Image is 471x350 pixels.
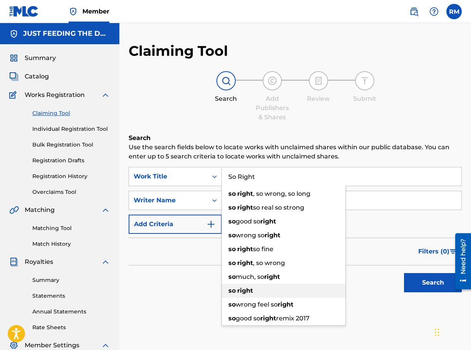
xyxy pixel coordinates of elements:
[129,167,462,296] form: Search Form
[228,245,236,253] strong: so
[134,196,203,205] div: Writer Name
[268,76,277,85] img: step indicator icon for Add Publishers & Shares
[236,273,264,280] span: much, so
[32,224,110,232] a: Matching Tool
[9,90,19,100] img: Works Registration
[9,72,18,81] img: Catalog
[129,133,462,143] h6: Search
[414,242,462,261] button: Filters (0)
[129,42,228,60] h2: Claiming Tool
[345,94,384,103] div: Submit
[228,301,236,308] strong: so
[134,172,203,181] div: Work Title
[9,29,18,38] img: Accounts
[237,190,253,197] strong: right
[25,257,53,267] span: Royalties
[360,76,369,85] img: step indicator icon for Submit
[23,29,110,38] h5: JUST FEEDING THE DOGS MUSIC
[276,315,310,322] span: remix 2017
[32,141,110,149] a: Bulk Registration Tool
[32,188,110,196] a: Overclaims Tool
[236,232,265,239] span: wrong so
[221,76,231,85] img: step indicator icon for Search
[25,53,56,63] span: Summary
[9,257,18,267] img: Royalties
[299,94,338,103] div: Review
[228,218,236,225] strong: so
[32,109,110,117] a: Claiming Tool
[32,157,110,165] a: Registration Drafts
[237,287,253,294] strong: right
[228,190,236,197] strong: so
[25,341,79,350] span: Member Settings
[9,53,18,63] img: Summary
[253,190,310,197] span: , so wrong, so long
[206,220,216,229] img: 9d2ae6d4665cec9f34b9.svg
[236,218,260,225] span: good so
[260,315,276,322] strong: right
[9,53,56,63] a: SummarySummary
[25,90,85,100] span: Works Registration
[237,259,253,267] strong: right
[236,301,278,308] span: wrong feel so
[9,72,49,81] a: CatalogCatalog
[228,259,236,267] strong: so
[32,172,110,180] a: Registration History
[228,204,236,211] strong: so
[101,90,110,100] img: expand
[418,247,449,256] span: Filters ( 0 )
[207,94,245,103] div: Search
[101,257,110,267] img: expand
[406,4,422,19] a: Public Search
[265,232,280,239] strong: right
[101,341,110,350] img: expand
[32,276,110,284] a: Summary
[32,323,110,332] a: Rate Sheets
[32,125,110,133] a: Individual Registration Tool
[9,6,39,17] img: MLC Logo
[237,245,253,253] strong: right
[228,315,236,322] strong: so
[32,308,110,316] a: Annual Statements
[69,7,78,16] img: Top Rightsholder
[9,205,19,215] img: Matching
[264,273,280,280] strong: right
[129,215,222,234] button: Add Criteria
[435,321,439,344] div: Drag
[446,4,462,19] div: User Menu
[237,204,253,211] strong: right
[404,273,462,292] button: Search
[429,7,439,16] img: help
[253,204,304,211] span: so real so strong
[32,240,110,248] a: Match History
[228,232,236,239] strong: so
[253,259,285,267] span: , so wrong
[260,218,276,225] strong: right
[228,273,236,280] strong: so
[449,230,471,292] iframe: Resource Center
[25,205,55,215] span: Matching
[228,287,236,294] strong: so
[236,315,260,322] span: good so
[101,205,110,215] img: expand
[9,341,18,350] img: Member Settings
[432,313,471,350] iframe: Chat Widget
[314,76,323,85] img: step indicator icon for Review
[278,301,293,308] strong: right
[32,292,110,300] a: Statements
[25,72,49,81] span: Catalog
[253,94,292,122] div: Add Publishers & Shares
[253,245,273,253] span: so fine
[426,4,442,19] div: Help
[409,7,419,16] img: search
[129,143,462,161] p: Use the search fields below to locate works with unclaimed shares within our public database. You...
[82,7,109,16] span: Member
